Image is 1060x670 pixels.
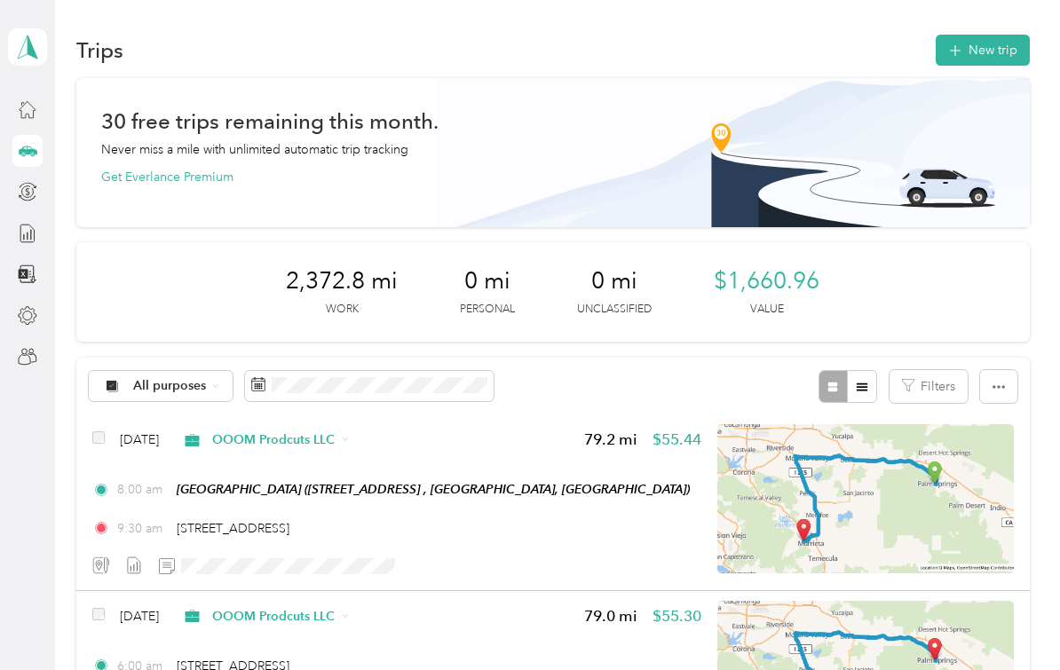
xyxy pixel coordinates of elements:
button: Get Everlance Premium [101,168,233,186]
span: [DATE] [120,607,159,626]
p: Never miss a mile with unlimited automatic trip tracking [101,140,408,159]
iframe: Everlance-gr Chat Button Frame [961,571,1060,670]
h1: 30 free trips remaining this month. [101,112,439,130]
span: OOOM Prodcuts LLC [212,430,336,449]
button: New trip [936,35,1030,66]
h1: Trips [76,41,123,59]
span: 0 mi [591,267,637,296]
span: [STREET_ADDRESS] [177,521,289,536]
span: 79.2 mi [584,429,637,451]
span: 8:00 am [117,480,168,499]
img: minimap [717,424,1014,573]
p: Unclassified [577,302,652,318]
span: 9:30 am [117,519,168,538]
span: OOOM Prodcuts LLC [212,607,336,626]
span: 79.0 mi [584,605,637,627]
span: $55.44 [653,429,701,451]
p: Value [750,302,784,318]
p: Work [326,302,359,318]
span: 2,372.8 mi [286,267,398,296]
span: [GEOGRAPHIC_DATA] ([STREET_ADDRESS] , [GEOGRAPHIC_DATA], [GEOGRAPHIC_DATA]) [177,482,690,496]
button: Filters [890,370,968,403]
span: $55.30 [653,605,701,627]
span: $1,660.96 [714,267,819,296]
span: [DATE] [120,430,159,449]
span: 0 mi [464,267,510,296]
img: Banner [436,78,1030,227]
p: Personal [460,302,515,318]
span: All purposes [133,380,207,392]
